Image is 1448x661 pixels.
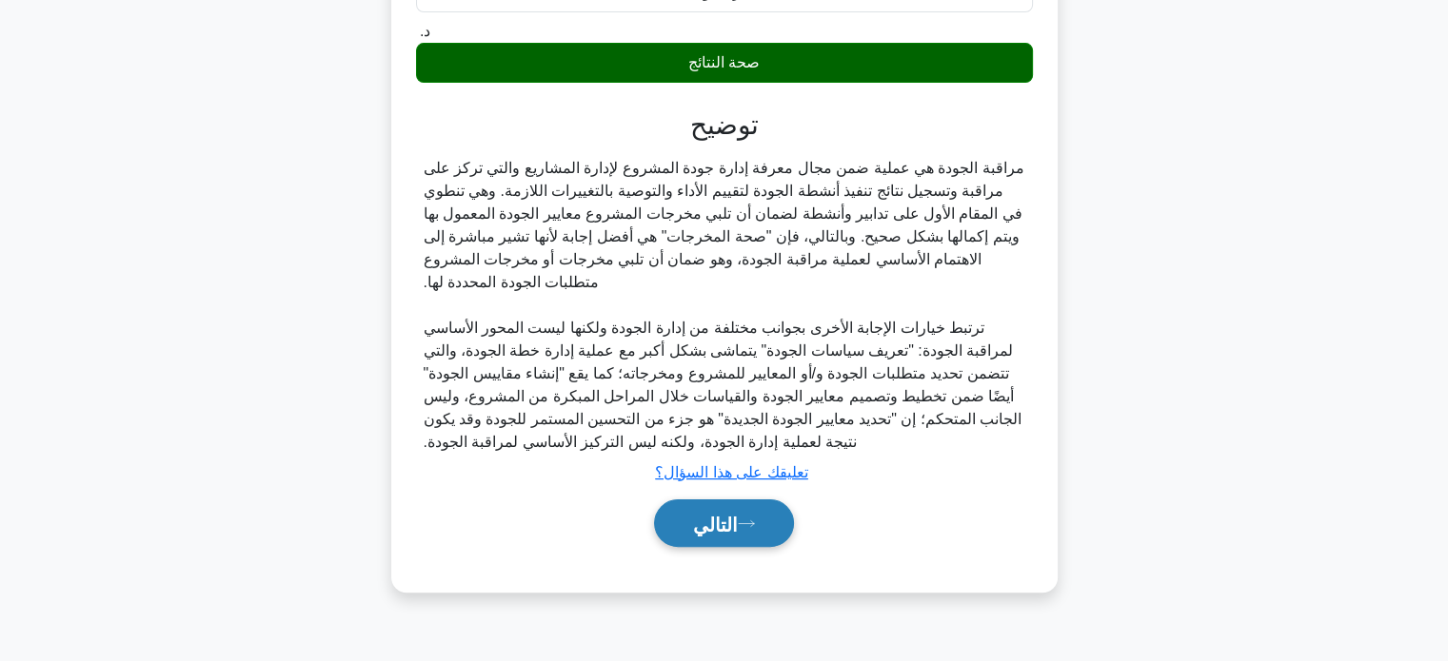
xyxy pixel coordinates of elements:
font: توضيح [690,110,759,140]
font: التالي [693,514,738,535]
font: مراقبة الجودة هي عملية ضمن مجال معرفة إدارة جودة المشروع لإدارة المشاريع والتي تركز على مراقبة وت... [424,160,1024,290]
a: تعليقك على هذا السؤال؟ [655,464,807,480]
font: صحة النتائج [688,54,760,70]
font: ترتبط خيارات الإجابة الأخرى بجوانب مختلفة من إدارة الجودة ولكنها ليست المحور الأساسي لمراقبة الجو... [424,320,1022,450]
button: التالي [654,499,794,548]
font: د. [420,23,430,39]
